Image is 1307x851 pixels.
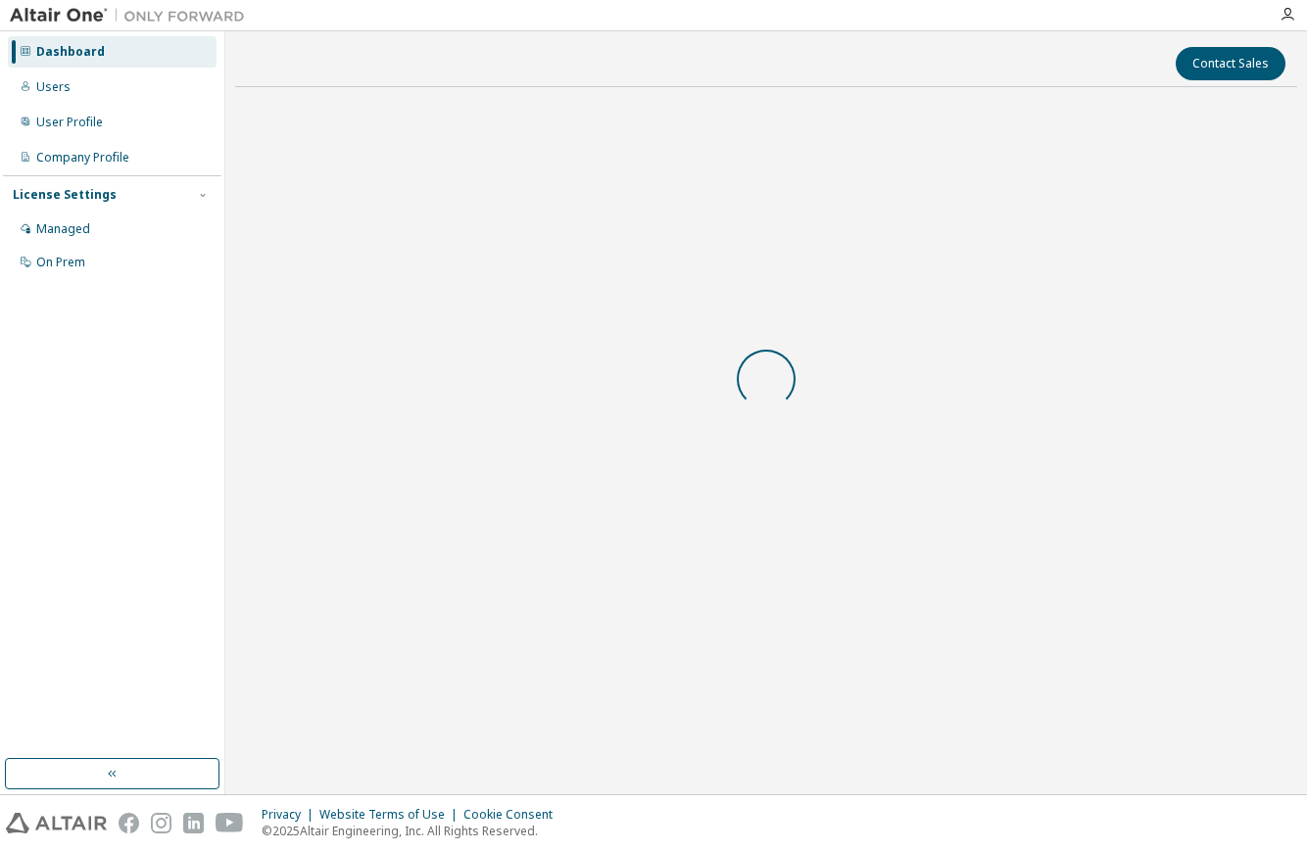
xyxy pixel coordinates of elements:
[10,6,255,25] img: Altair One
[183,813,204,833] img: linkedin.svg
[216,813,244,833] img: youtube.svg
[13,187,117,203] div: License Settings
[36,44,105,60] div: Dashboard
[463,807,564,823] div: Cookie Consent
[36,255,85,270] div: On Prem
[36,115,103,130] div: User Profile
[119,813,139,833] img: facebook.svg
[36,221,90,237] div: Managed
[319,807,463,823] div: Website Terms of Use
[151,813,171,833] img: instagram.svg
[36,150,129,165] div: Company Profile
[262,807,319,823] div: Privacy
[1176,47,1285,80] button: Contact Sales
[6,813,107,833] img: altair_logo.svg
[262,823,564,839] p: © 2025 Altair Engineering, Inc. All Rights Reserved.
[36,79,71,95] div: Users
